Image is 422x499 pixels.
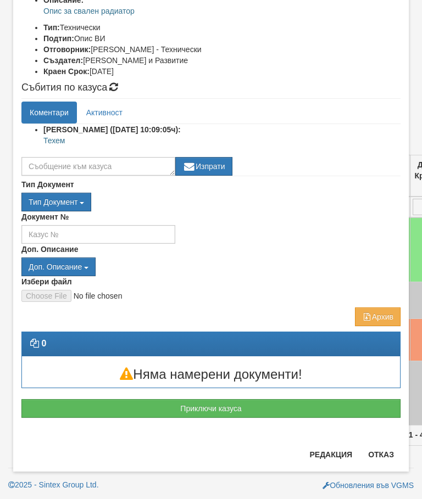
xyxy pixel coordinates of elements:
li: [DATE] [43,66,401,77]
p: Техем [43,135,401,146]
button: Изпрати [175,157,232,176]
button: Приключи казуса [21,399,401,418]
button: Отказ [362,446,401,463]
button: Архив [355,307,401,326]
h4: Събития по казуса [21,82,401,93]
a: Активност [78,102,131,124]
p: Опис за свален радиатор [43,5,401,16]
b: Отговорник: [43,45,91,54]
h3: Няма намерени документи! [22,367,400,382]
label: Тип Документ [21,179,74,190]
strong: [PERSON_NAME] ([DATE] 10:09:05ч): [43,125,181,134]
li: [PERSON_NAME] - Технически [43,44,401,55]
span: Тип Документ [29,198,77,206]
b: Подтип: [43,34,74,43]
button: Редакция [303,446,359,463]
button: Доп. Описание [21,257,96,276]
b: Краен Срок: [43,67,90,76]
label: Доп. Описание [21,244,78,255]
span: Доп. Описание [29,262,82,271]
div: Двоен клик, за изчистване на избраната стойност. [21,257,401,276]
input: Казус № [21,225,175,244]
b: Тип: [43,23,60,32]
b: Създател: [43,56,83,65]
li: Опис ВИ [43,33,401,44]
strong: 0 [41,339,46,348]
label: Избери файл [21,276,72,287]
button: Тип Документ [21,193,91,211]
li: [PERSON_NAME] и Развитие [43,55,401,66]
div: Двоен клик, за изчистване на избраната стойност. [21,193,401,211]
a: Коментари [21,102,77,124]
li: Технически [43,22,401,33]
label: Документ № [21,211,69,222]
